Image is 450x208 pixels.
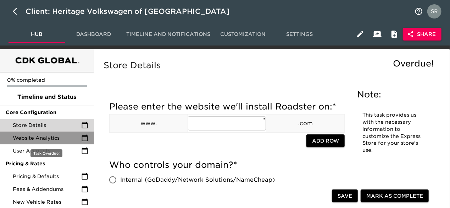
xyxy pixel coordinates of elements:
[104,60,437,71] h5: Store Details
[352,26,369,43] button: Edit Hub
[427,4,441,18] img: Profile
[219,30,267,39] span: Customization
[13,30,61,39] span: Hub
[126,30,210,39] span: Timeline and Notifications
[306,134,345,148] button: Add Row
[357,89,427,100] h5: Note:
[276,30,324,39] span: Settings
[386,26,403,43] button: Internal Notes and Comments
[6,93,88,101] span: Timeline and Status
[363,112,422,154] p: This task provides us with the necessary information to customize the Express Store for your stor...
[13,134,81,142] span: Website Analytics
[110,119,188,128] p: www.
[13,186,81,193] span: Fees & Addendums
[13,122,81,129] span: Store Details
[338,192,352,201] span: Save
[332,190,358,203] button: Save
[266,119,344,128] p: .com
[109,101,345,112] h5: Please enter the website we'll install Roadster on:
[6,109,88,116] span: Core Configuration
[6,160,88,167] span: Pricing & Rates
[70,30,118,39] span: Dashboard
[120,176,275,184] span: Internal (GoDaddy/Network Solutions/NameCheap)
[13,173,81,180] span: Pricing & Defaults
[13,198,81,206] span: New Vehicle Rates
[410,3,427,20] button: notifications
[361,190,429,203] button: Mark as Complete
[109,159,345,171] h5: Who controls your domain?
[393,58,434,69] span: Overdue!
[366,192,423,201] span: Mark as Complete
[409,30,436,39] span: Share
[26,6,240,17] div: Client: Heritage Volkswagen of [GEOGRAPHIC_DATA]
[312,137,339,145] span: Add Row
[369,26,386,43] button: Client View
[13,147,81,154] span: User Accounts
[403,28,441,41] button: Share
[7,76,87,84] p: 0% completed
